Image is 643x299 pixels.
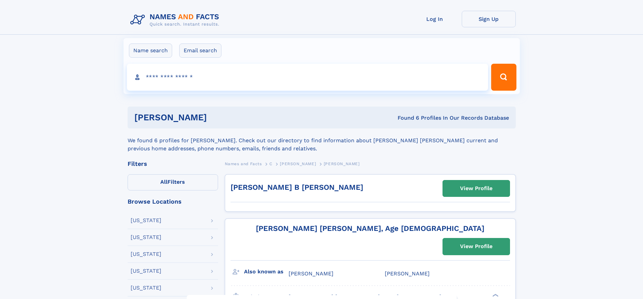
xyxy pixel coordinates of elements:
div: [US_STATE] [131,251,161,257]
div: Found 6 Profiles In Our Records Database [302,114,509,122]
span: [PERSON_NAME] [385,270,430,277]
img: Logo Names and Facts [128,11,225,29]
div: We found 6 profiles for [PERSON_NAME]. Check out our directory to find information about [PERSON_... [128,128,516,153]
input: search input [127,64,488,91]
label: Filters [128,174,218,190]
a: View Profile [443,180,510,197]
a: [PERSON_NAME] [280,159,316,168]
div: Browse Locations [128,199,218,205]
a: Sign Up [462,11,516,27]
h1: [PERSON_NAME] [134,113,302,122]
h3: Also known as [244,266,289,277]
span: [PERSON_NAME] [280,161,316,166]
a: Log In [408,11,462,27]
label: Name search [129,43,172,58]
div: View Profile [460,181,492,196]
a: [PERSON_NAME] B [PERSON_NAME] [231,183,363,191]
span: C [269,161,272,166]
button: Search Button [491,64,516,91]
span: All [160,179,167,185]
a: Names and Facts [225,159,262,168]
div: ❯ [491,293,499,297]
div: [US_STATE] [131,235,161,240]
div: View Profile [460,239,492,254]
a: C [269,159,272,168]
label: Email search [179,43,221,58]
span: [PERSON_NAME] [324,161,360,166]
a: [PERSON_NAME] [PERSON_NAME], Age [DEMOGRAPHIC_DATA] [256,224,484,233]
div: [US_STATE] [131,268,161,274]
div: [US_STATE] [131,218,161,223]
a: View Profile [443,238,510,255]
div: Filters [128,161,218,167]
div: [US_STATE] [131,285,161,291]
span: [PERSON_NAME] [289,270,333,277]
